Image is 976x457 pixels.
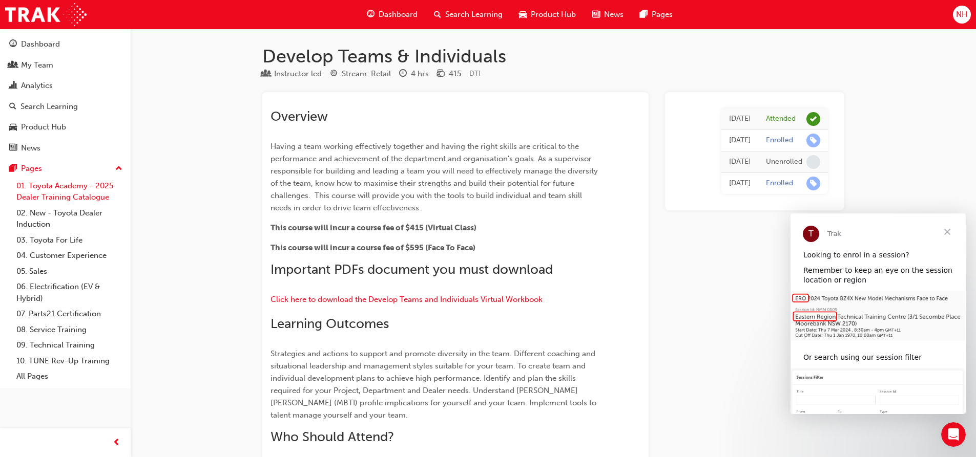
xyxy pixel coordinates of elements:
[445,9,503,20] span: Search Learning
[437,70,445,79] span: money-icon
[4,118,127,137] a: Product Hub
[262,68,322,80] div: Type
[806,112,820,126] span: learningRecordVerb_ATTEND-icon
[367,8,375,21] span: guage-icon
[330,68,391,80] div: Stream
[12,306,127,322] a: 07. Parts21 Certification
[4,159,127,178] button: Pages
[21,163,42,175] div: Pages
[12,205,127,232] a: 02. New - Toyota Dealer Induction
[632,4,681,25] a: pages-iconPages
[271,142,600,212] span: Having a team working effectively together and having the right skills are critical to the perfor...
[766,114,796,124] div: Attended
[21,121,66,133] div: Product Hub
[766,179,793,188] div: Enrolled
[271,429,394,445] span: Who Should Attend?
[9,81,17,91] span: chart-icon
[941,422,966,447] iframe: Intercom live chat
[12,264,127,279] a: 05. Sales
[9,40,17,49] span: guage-icon
[115,162,122,176] span: up-icon
[271,243,475,252] span: This course will incur a course fee of $595 (Face To Face)
[271,349,598,420] span: Strategies and actions to support and promote diversity in the team. Different coaching and situa...
[652,9,673,20] span: Pages
[449,68,461,80] div: 415
[359,4,426,25] a: guage-iconDashboard
[330,70,338,79] span: target-icon
[342,68,391,80] div: Stream: Retail
[434,8,441,21] span: search-icon
[604,9,624,20] span: News
[4,97,127,116] a: Search Learning
[9,164,17,173] span: pages-icon
[729,156,751,168] div: Thu May 26 2022 00:00:00 GMT+1000 (Australian Eastern Standard Time)
[729,178,751,189] div: Wed May 25 2022 00:00:00 GMT+1000 (Australian Eastern Standard Time)
[20,101,78,113] div: Search Learning
[766,136,793,145] div: Enrolled
[519,8,527,21] span: car-icon
[399,68,429,80] div: Duration
[411,68,429,80] div: 4 hrs
[21,80,53,92] div: Analytics
[9,123,17,132] span: car-icon
[12,368,127,384] a: All Pages
[4,33,127,159] button: DashboardMy TeamAnalyticsSearch LearningProduct HubNews
[271,295,543,304] a: Click here to download the Develop Teams and Individuals Virtual Workbook
[271,262,553,277] span: Important PDFs document you must download
[953,6,971,24] button: NH
[511,4,584,25] a: car-iconProduct Hub
[4,56,127,75] a: My Team
[4,35,127,54] a: Dashboard
[640,8,648,21] span: pages-icon
[729,135,751,146] div: Mon Aug 01 2022 00:00:00 GMT+1000 (Australian Eastern Standard Time)
[271,223,476,232] span: This course will incur a course fee of $415 (Virtual Class)
[469,69,481,78] span: Learning resource code
[12,248,127,264] a: 04. Customer Experience
[12,322,127,338] a: 08. Service Training
[4,139,127,158] a: News
[9,102,16,112] span: search-icon
[12,232,127,248] a: 03. Toyota For Life
[21,142,40,154] div: News
[531,9,576,20] span: Product Hub
[271,316,389,332] span: Learning Outcomes
[791,213,966,414] iframe: Intercom live chat message
[9,144,17,153] span: news-icon
[12,178,127,205] a: 01. Toyota Academy - 2025 Dealer Training Catalogue
[262,45,844,68] h1: Develop Teams & Individuals
[806,155,820,169] span: learningRecordVerb_NONE-icon
[426,4,511,25] a: search-iconSearch Learning
[399,70,407,79] span: clock-icon
[12,279,127,306] a: 06. Electrification (EV & Hybrid)
[806,177,820,190] span: learningRecordVerb_ENROLL-icon
[956,9,967,20] span: NH
[262,70,270,79] span: learningResourceType_INSTRUCTOR_LED-icon
[271,108,328,124] span: Overview
[5,3,87,26] img: Trak
[12,353,127,369] a: 10. TUNE Rev-Up Training
[729,113,751,125] div: Mon Oct 10 2022 01:00:00 GMT+1100 (Australian Eastern Daylight Time)
[21,59,53,71] div: My Team
[592,8,600,21] span: news-icon
[437,68,461,80] div: Price
[12,337,127,353] a: 09. Technical Training
[806,134,820,147] span: learningRecordVerb_ENROLL-icon
[766,157,802,167] div: Unenrolled
[274,68,322,80] div: Instructor led
[584,4,632,25] a: news-iconNews
[9,61,17,70] span: people-icon
[21,38,60,50] div: Dashboard
[113,437,120,449] span: prev-icon
[4,76,127,95] a: Analytics
[379,9,418,20] span: Dashboard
